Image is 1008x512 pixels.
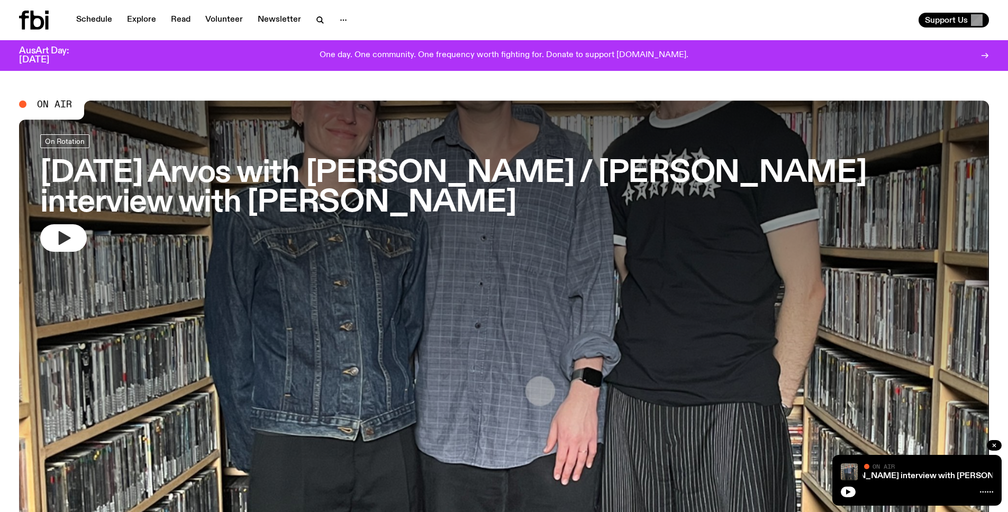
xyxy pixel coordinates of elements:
[251,13,307,28] a: Newsletter
[919,13,989,28] button: Support Us
[320,51,688,60] p: One day. One community. One frequency worth fighting for. Donate to support [DOMAIN_NAME].
[40,134,89,148] a: On Rotation
[70,13,119,28] a: Schedule
[925,15,968,25] span: Support Us
[40,159,968,218] h3: [DATE] Arvos with [PERSON_NAME] / [PERSON_NAME] interview with [PERSON_NAME]
[199,13,249,28] a: Volunteer
[121,13,162,28] a: Explore
[45,137,85,145] span: On Rotation
[19,47,87,65] h3: AusArt Day: [DATE]
[40,134,968,252] a: [DATE] Arvos with [PERSON_NAME] / [PERSON_NAME] interview with [PERSON_NAME]
[873,463,895,470] span: On Air
[37,99,72,109] span: On Air
[165,13,197,28] a: Read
